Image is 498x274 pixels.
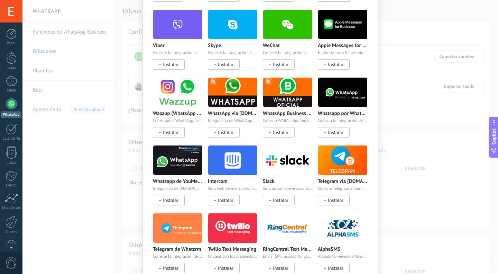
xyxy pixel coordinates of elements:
img: logo_main.png [153,143,202,177]
img: logo_main.png [208,143,257,177]
span: Instalar [273,129,288,135]
p: Apple Messages for Business [318,43,368,49]
div: Calendario [1,136,21,141]
p: Chatear con los prospectos usando SMS de Twilio [208,254,258,259]
span: Instalar [328,265,343,271]
p: Skype [208,43,221,49]
p: Conectamos WhatsApp, Telegram e Instagram a Kommo [153,118,203,123]
img: skype.png [208,8,257,41]
p: Intercom [208,179,228,185]
p: RingCentral Text Messaging [263,247,313,253]
div: Viber [153,9,208,77]
p: Slack [263,179,275,185]
img: logo_main.png [153,76,202,109]
p: WhatsApp via [DOMAIN_NAME] [208,111,258,117]
div: Intercom [208,145,263,213]
p: AlphaSMS - envíos SMS a todo el mundo [318,254,368,259]
img: logo_main.png [263,143,312,177]
p: AlphaSMS [318,247,340,253]
img: logo_main.png [208,211,257,245]
img: logo_main.png [208,76,257,109]
p: Sincronizar conversaciones en Slack desde [GEOGRAPHIC_DATA] [263,186,313,191]
p: Twilio Text Messaging [208,247,256,253]
p: Viber [153,43,165,49]
p: Conecte la integración con su bot corporativo y comunique con sus clientes directamente de [GEOGR... [153,51,203,55]
img: logo_main.png [263,211,312,245]
span: Instalar [273,265,288,271]
p: Telegram via [DOMAIN_NAME] [318,179,368,185]
img: logo_main.png [263,76,312,109]
p: Conecta WABA a Kommo en 10 minutos [263,118,313,123]
div: Correo [1,183,21,188]
p: Telegram de Whatcrm [153,247,201,253]
img: logo_main.png [318,143,367,177]
p: Conecte la integración con su bot corporativo y comunique con sus clientes directamente de [GEOGR... [263,51,313,55]
p: WeChat [263,43,280,49]
p: Wazzup (WhatsApp & Instagram) [153,111,203,117]
img: logo_main.png [318,211,367,245]
p: Enviar SMS usando RingCentral [263,254,313,259]
div: WeChat [263,9,318,77]
div: Whatsapp por Whatcrm y Telphin [318,77,368,145]
div: Leads [1,66,21,71]
p: WhatsApp Business API ([GEOGRAPHIC_DATA]) via [DOMAIN_NAME] [263,111,313,117]
div: Slack [263,145,318,213]
p: Integración de [PERSON_NAME] y creador de bots [153,186,203,191]
div: Skype [208,9,263,77]
span: Copilot [490,129,497,144]
p: Habla con tus clientes vía iMessage [318,51,368,55]
img: logo_main.png [318,76,367,109]
span: Instalar [273,61,288,68]
span: Instalar [273,197,288,203]
p: Sitio web de mensajería para empresas [208,186,258,191]
div: Listas [1,161,21,165]
img: viber.png [153,8,202,41]
div: Apple Messages for Business [318,9,368,77]
p: Conecte la integración con su bot corporativo y comunique con sus clientes directamente de [GEOGR... [208,51,258,55]
span: Instalar [218,197,233,203]
span: Instalar [328,129,343,135]
div: WhatsApp [1,112,21,118]
span: Instalar [218,265,233,271]
div: Estadísticas [1,206,21,210]
div: Telegram via Radist.Online [318,145,368,213]
p: Conecta la integración de WhatsApp en un minuto [318,118,368,123]
div: WhatsApp Business API (WABA) via Radist.Online [263,77,318,145]
p: Whatsapp de YouMessages [153,179,203,185]
p: Conecte la integración de Telegram en un minuto [153,254,203,259]
div: Wazzup (WhatsApp & Instagram) [153,77,208,145]
img: wechat.png [263,8,312,41]
div: WhatsApp via Radist.Online [208,77,263,145]
p: Conecta Telegram a Kommo y obtén 3 días gratis [318,186,368,191]
span: Instalar [328,197,343,203]
span: Instalar [328,61,343,68]
p: Whatsapp por Whatcrm y Telphin [318,111,368,117]
span: Instalar [163,129,178,135]
p: Integración de WhatsApp para Kommo [208,118,258,123]
div: Chats [1,88,21,93]
span: Instalar [163,197,178,203]
span: Instalar [163,61,178,68]
span: Instalar [163,265,178,271]
span: Instalar [218,61,233,68]
img: logo_main.png [318,8,367,41]
div: Ajustes [1,230,21,235]
div: Panel [1,41,21,46]
img: logo_main.png [153,211,202,245]
span: Instalar [218,129,233,135]
div: Whatsapp de YouMessages [153,145,208,213]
